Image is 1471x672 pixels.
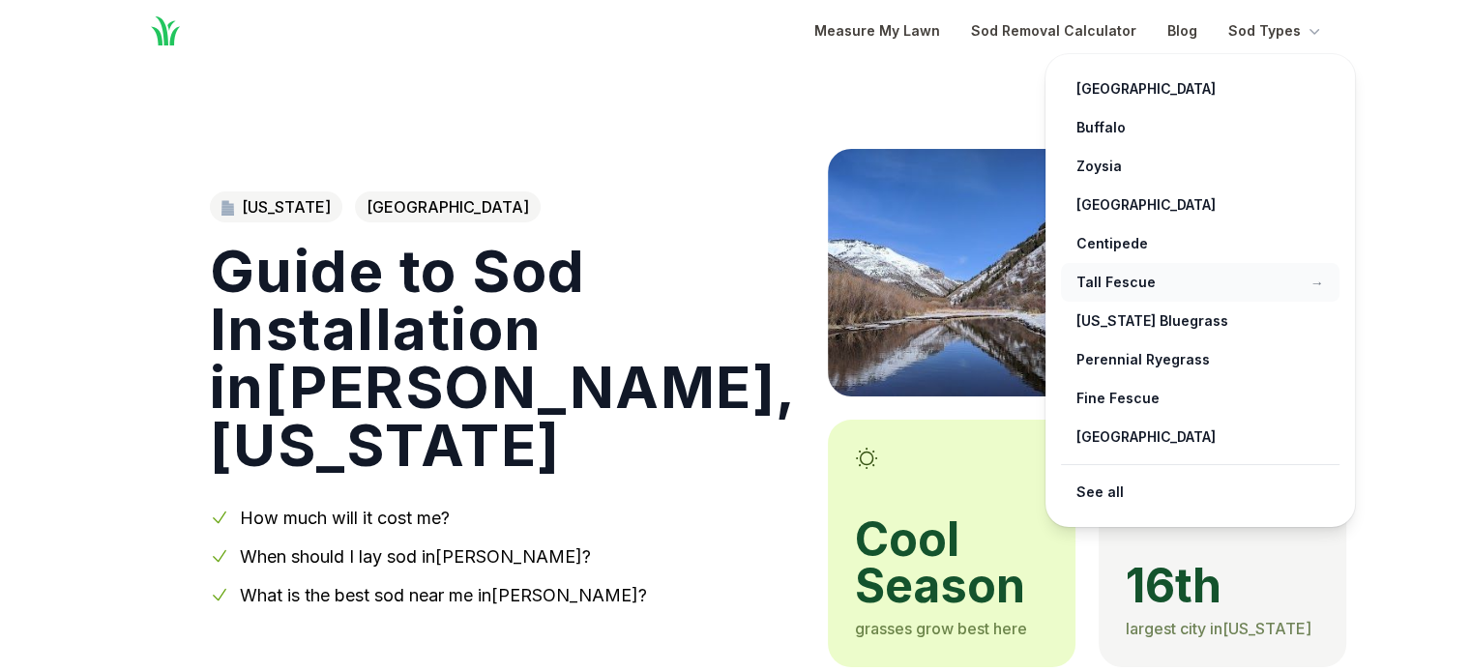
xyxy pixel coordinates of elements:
[814,19,940,43] a: Measure My Lawn
[1061,379,1339,418] a: Fine Fescue
[240,546,591,567] a: When should I lay sod in[PERSON_NAME]?
[855,619,1027,638] span: grasses grow best here
[221,200,234,216] img: Utah state outline
[1126,563,1319,609] span: 16th
[1061,418,1339,456] a: [GEOGRAPHIC_DATA]
[210,242,797,474] h1: Guide to Sod Installation in [PERSON_NAME] , [US_STATE]
[240,508,450,528] a: How much will it cost me?
[1061,224,1339,263] a: Centipede
[1061,186,1339,224] a: [GEOGRAPHIC_DATA]
[1061,147,1339,186] a: Zoysia
[855,516,1048,609] span: cool season
[1310,271,1324,294] span: →
[828,149,1075,396] img: A picture of Logan
[1061,302,1339,340] a: [US_STATE] Bluegrass
[240,585,647,605] a: What is the best sod near me in[PERSON_NAME]?
[1061,70,1339,108] a: [GEOGRAPHIC_DATA]
[1061,340,1339,379] a: Perennial Ryegrass
[1228,19,1324,43] button: Sod Types
[1061,473,1339,511] a: See all
[355,191,541,222] span: [GEOGRAPHIC_DATA]
[1126,619,1311,638] span: largest city in [US_STATE]
[971,19,1136,43] a: Sod Removal Calculator
[1061,263,1339,302] a: Tall Fescue→
[1061,108,1339,147] a: Buffalo
[1167,19,1197,43] a: Blog
[210,191,342,222] a: [US_STATE]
